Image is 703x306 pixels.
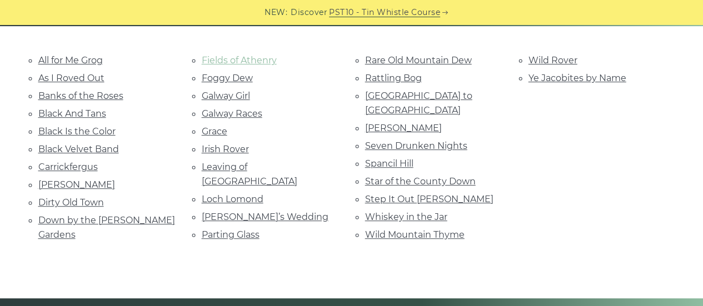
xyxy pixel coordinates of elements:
[38,197,104,208] a: Dirty Old Town
[38,126,116,137] a: Black Is the Color
[365,158,413,169] a: Spancil Hill
[38,215,175,240] a: Down by the [PERSON_NAME] Gardens
[202,91,250,101] a: Galway Girl
[202,108,262,119] a: Galway Races
[38,144,119,154] a: Black Velvet Band
[202,162,297,187] a: Leaving of [GEOGRAPHIC_DATA]
[202,73,253,83] a: Foggy Dew
[202,55,277,66] a: Fields of Athenry
[202,126,227,137] a: Grace
[38,91,123,101] a: Banks of the Roses
[365,91,472,116] a: [GEOGRAPHIC_DATA] to [GEOGRAPHIC_DATA]
[291,6,327,19] span: Discover
[38,179,115,190] a: [PERSON_NAME]
[38,73,104,83] a: As I Roved Out
[365,194,493,204] a: Step It Out [PERSON_NAME]
[38,162,98,172] a: Carrickfergus
[365,229,465,240] a: Wild Mountain Thyme
[329,6,440,19] a: PST10 - Tin Whistle Course
[202,212,328,222] a: [PERSON_NAME]’s Wedding
[365,212,447,222] a: Whiskey in the Jar
[202,229,260,240] a: Parting Glass
[529,73,626,83] a: Ye Jacobites by Name
[202,144,249,154] a: Irish Rover
[529,55,577,66] a: Wild Rover
[38,55,103,66] a: All for Me Grog
[365,55,472,66] a: Rare Old Mountain Dew
[38,108,106,119] a: Black And Tans
[365,176,476,187] a: Star of the County Down
[265,6,287,19] span: NEW:
[365,123,442,133] a: [PERSON_NAME]
[202,194,263,204] a: Loch Lomond
[365,73,422,83] a: Rattling Bog
[365,141,467,151] a: Seven Drunken Nights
